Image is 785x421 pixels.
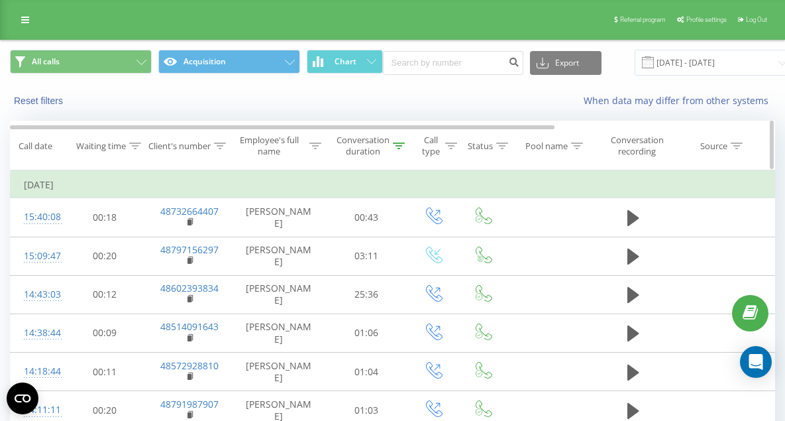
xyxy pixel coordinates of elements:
div: Client's number [148,141,211,152]
button: Reset filters [10,95,70,107]
td: 01:04 [325,353,408,391]
td: [PERSON_NAME] [233,275,325,314]
td: 03:11 [325,237,408,275]
a: 48732664407 [160,205,219,217]
span: Log Out [746,16,767,23]
td: 00:09 [64,314,146,352]
div: Employee's full name [233,135,307,157]
div: Call type [419,135,442,157]
div: Call date [19,141,52,152]
a: 48797156297 [160,243,219,256]
span: Profile settings [686,16,727,23]
div: Conversation recording [605,135,669,157]
button: Open CMP widget [7,383,38,414]
input: Search by number [383,51,523,75]
button: Export [530,51,602,75]
div: Status [468,141,493,152]
div: Conversation duration [337,135,390,157]
div: 14:38:44 [24,320,50,346]
td: 00:18 [64,198,146,237]
a: 48572928810 [160,359,219,372]
div: 14:43:03 [24,282,50,308]
span: Referral program [620,16,666,23]
td: [PERSON_NAME] [233,353,325,391]
a: 48602393834 [160,282,219,294]
td: 00:11 [64,353,146,391]
td: [PERSON_NAME] [233,237,325,275]
td: [PERSON_NAME] [233,198,325,237]
td: 01:06 [325,314,408,352]
a: 48791987907 [160,398,219,410]
div: 14:18:44 [24,359,50,385]
td: 00:43 [325,198,408,237]
button: Acquisition [158,50,300,74]
button: All calls [10,50,152,74]
div: Waiting time [76,141,126,152]
div: Open Intercom Messenger [740,346,772,378]
a: When data may differ from other systems [584,94,775,107]
td: [PERSON_NAME] [233,314,325,352]
div: 15:40:08 [24,204,50,230]
a: 48514091643 [160,320,219,333]
td: 00:12 [64,275,146,314]
span: Chart [335,57,356,66]
button: Chart [307,50,383,74]
span: All calls [32,56,60,67]
div: 15:09:47 [24,243,50,269]
div: Source [700,141,727,152]
td: 00:20 [64,237,146,275]
div: Pool name [525,141,568,152]
td: 25:36 [325,275,408,314]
